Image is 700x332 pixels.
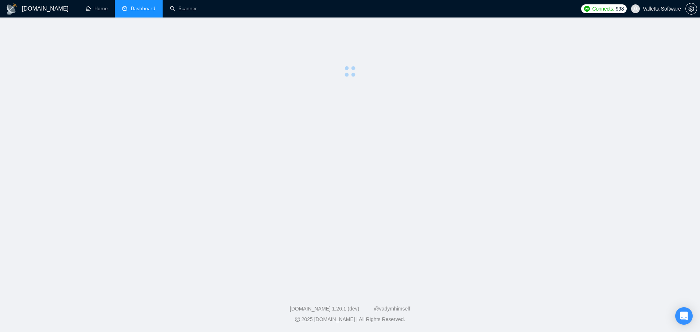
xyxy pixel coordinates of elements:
[86,5,108,12] a: homeHome
[290,306,359,312] a: [DOMAIN_NAME] 1.26.1 (dev)
[122,6,127,11] span: dashboard
[633,6,638,11] span: user
[170,5,197,12] a: searchScanner
[584,6,590,12] img: upwork-logo.png
[592,5,614,13] span: Connects:
[6,3,17,15] img: logo
[675,307,693,325] div: Open Intercom Messenger
[374,306,410,312] a: @vadymhimself
[295,317,300,322] span: copyright
[6,316,694,323] div: 2025 [DOMAIN_NAME] | All Rights Reserved.
[131,5,155,12] span: Dashboard
[616,5,624,13] span: 998
[685,6,697,12] a: setting
[685,3,697,15] button: setting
